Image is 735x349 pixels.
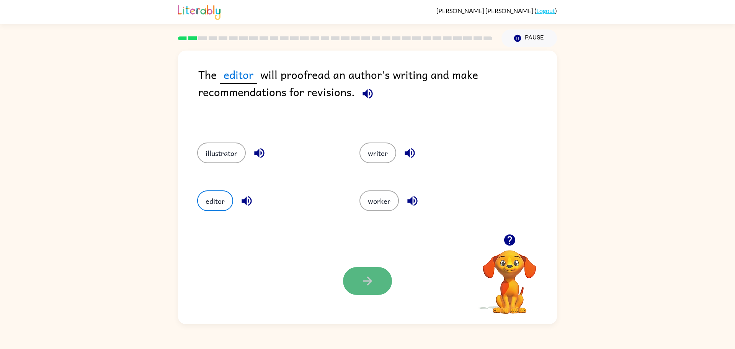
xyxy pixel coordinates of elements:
span: editor [220,66,257,84]
span: [PERSON_NAME] [PERSON_NAME] [436,7,534,14]
button: editor [197,190,233,211]
div: The will proofread an author's writing and make recommendations for revisions. [198,66,557,127]
a: Logout [536,7,555,14]
button: illustrator [197,143,246,163]
button: writer [359,143,396,163]
img: Literably [178,3,220,20]
video: Your browser must support playing .mp4 files to use Literably. Please try using another browser. [471,238,548,315]
button: Pause [501,29,557,47]
button: worker [359,190,399,211]
div: ( ) [436,7,557,14]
